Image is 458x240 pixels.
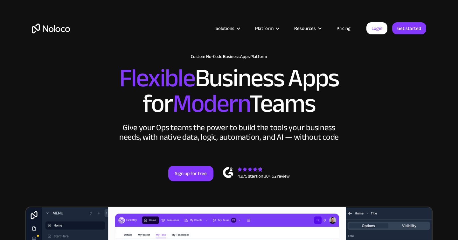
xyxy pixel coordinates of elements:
a: home [32,24,70,33]
div: Resources [286,24,329,32]
div: Solutions [216,24,234,32]
div: Platform [247,24,286,32]
div: Resources [294,24,316,32]
a: Get started [392,22,426,34]
div: Platform [255,24,274,32]
div: Give your Ops teams the power to build the tools your business needs, with native data, logic, au... [118,123,340,142]
a: Login [366,22,387,34]
div: Solutions [208,24,247,32]
span: Modern [173,80,249,127]
a: Sign up for free [168,166,213,181]
span: Flexible [119,54,195,102]
h2: Business Apps for Teams [32,66,426,116]
a: Pricing [329,24,358,32]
